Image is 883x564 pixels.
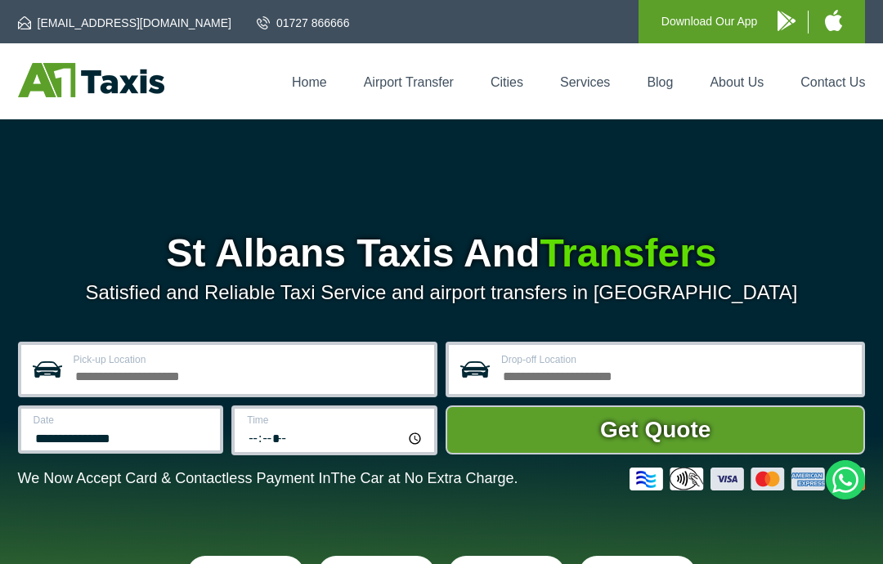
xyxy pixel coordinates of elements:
[292,75,327,89] a: Home
[647,75,673,89] a: Blog
[661,11,758,32] p: Download Our App
[825,10,842,31] img: A1 Taxis iPhone App
[446,405,865,454] button: Get Quote
[800,75,865,89] a: Contact Us
[540,231,716,275] span: Transfers
[364,75,454,89] a: Airport Transfer
[74,355,424,365] label: Pick-up Location
[18,234,866,273] h1: St Albans Taxis And
[18,15,231,31] a: [EMAIL_ADDRESS][DOMAIN_NAME]
[710,75,764,89] a: About Us
[501,355,852,365] label: Drop-off Location
[780,513,876,557] iframe: chat widget
[34,415,211,425] label: Date
[491,75,523,89] a: Cities
[778,11,796,31] img: A1 Taxis Android App
[257,15,350,31] a: 01727 866666
[18,470,518,487] p: We Now Accept Card & Contactless Payment In
[247,415,424,425] label: Time
[18,281,866,304] p: Satisfied and Reliable Taxi Service and airport transfers in [GEOGRAPHIC_DATA]
[560,75,610,89] a: Services
[330,470,518,486] span: The Car at No Extra Charge.
[630,468,865,490] img: Credit And Debit Cards
[18,63,164,97] img: A1 Taxis St Albans LTD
